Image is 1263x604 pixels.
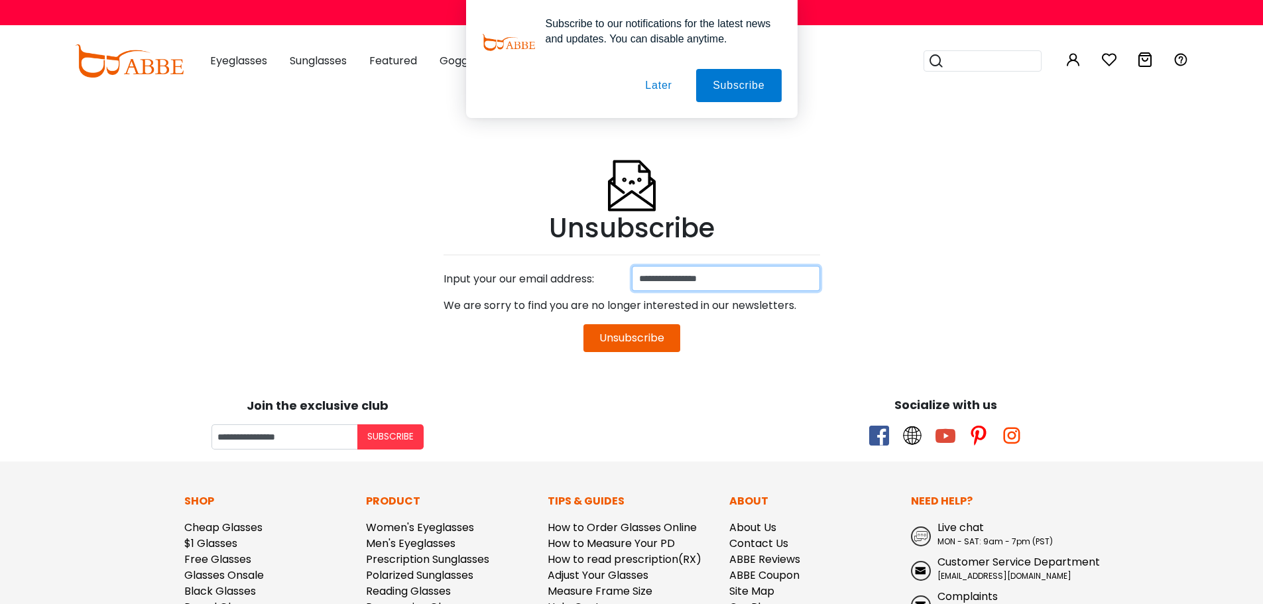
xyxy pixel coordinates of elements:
[696,69,781,102] button: Subscribe
[1002,426,1022,446] span: instagram
[366,583,451,599] a: Reading Glasses
[548,536,675,551] a: How to Measure Your PD
[211,424,357,450] input: Your email
[902,426,922,446] span: twitter
[366,552,489,567] a: Prescription Sunglasses
[366,493,534,509] p: Product
[911,554,1079,582] a: Customer Service Department [EMAIL_ADDRESS][DOMAIN_NAME]
[444,292,820,319] div: We are sorry to find you are no longer interested in our newsletters.
[911,520,1079,548] a: Live chat MON - SAT: 9am - 7pm (PST)
[548,552,701,567] a: How to read prescription(RX)
[937,554,1100,570] span: Customer Service Department
[937,536,1053,547] span: MON - SAT: 9am - 7pm (PST)
[184,583,256,599] a: Black Glasses
[184,536,237,551] a: $1 Glasses
[366,568,473,583] a: Polarized Sunglasses
[548,520,697,535] a: How to Order Glasses Online
[357,424,424,450] button: Subscribe
[482,16,535,69] img: notification icon
[935,426,955,446] span: youtube
[548,568,648,583] a: Adjust Your Glasses
[444,212,820,244] h1: Unsubscribe
[937,520,984,535] span: Live chat
[729,493,898,509] p: About
[548,583,652,599] a: Measure Frame Size
[535,16,782,46] div: Subscribe to our notifications for the latest news and updates. You can disable anytime.
[605,127,658,212] img: Unsubscribe
[729,520,776,535] a: About Us
[10,394,625,414] div: Join the exclusive club
[629,69,688,102] button: Later
[937,589,998,604] span: Complaints
[869,426,889,446] span: facebook
[548,493,716,509] p: Tips & Guides
[583,324,680,352] button: Unsubscribe
[911,493,1079,509] p: Need Help?
[184,568,264,583] a: Glasses Onsale
[729,583,774,599] a: Site Map
[184,520,263,535] a: Cheap Glasses
[638,396,1254,414] div: Socialize with us
[729,536,788,551] a: Contact Us
[729,568,800,583] a: ABBE Coupon
[437,266,632,292] div: Input your our email address:
[729,552,800,567] a: ABBE Reviews
[937,570,1071,581] span: [EMAIL_ADDRESS][DOMAIN_NAME]
[184,493,353,509] p: Shop
[366,536,455,551] a: Men's Eyeglasses
[184,552,251,567] a: Free Glasses
[969,426,989,446] span: pinterest
[366,520,474,535] a: Women's Eyeglasses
